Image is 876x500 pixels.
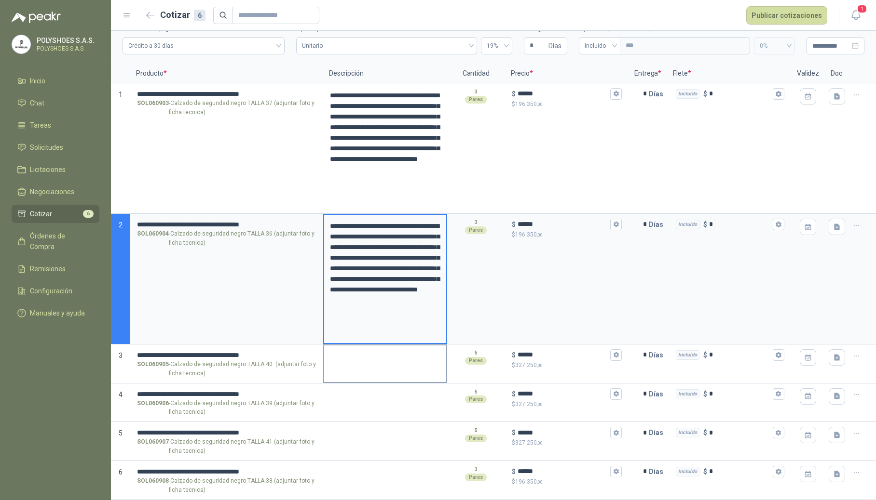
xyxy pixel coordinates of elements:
span: Unitario [302,39,471,53]
p: $ [512,466,516,477]
span: 0% [760,39,789,53]
span: ,00 [537,102,543,107]
span: Remisiones [30,263,66,274]
a: Inicio [12,72,99,90]
span: 4 [119,391,123,398]
input: Incluido $ [709,90,771,97]
strong: SOL060907 [137,437,169,456]
span: ,00 [537,440,543,446]
p: Validez [791,64,825,83]
p: $ [512,400,622,409]
div: Pares [465,96,487,104]
p: 3 [475,219,478,226]
img: Company Logo [12,35,30,53]
a: Solicitudes [12,138,99,157]
button: $$327.250,00 [610,349,622,361]
div: Pares [465,474,487,481]
input: SOL060905-Calzado de seguridad negro TALLA 40 (adjuntar foto y ficha tecnica) [137,352,316,359]
strong: SOL060906 [137,399,169,417]
a: Remisiones [12,260,99,278]
button: Incluido $ [773,388,784,400]
p: Precio [505,64,629,83]
button: Incluido $ [773,427,784,438]
input: SOL060907-Calzado de seguridad negro TALLA 41 (adjuntar foto y ficha tecnica) [137,429,316,436]
p: 3 [475,88,478,96]
img: Logo peakr [12,12,61,23]
div: Incluido [676,389,699,399]
span: 6 [83,210,94,218]
strong: SOL060905 [137,360,169,378]
p: - Calzado de seguridad negro TALLA 36 (adjuntar foto y ficha tecnica) [137,229,316,248]
span: Manuales y ayuda [30,308,85,318]
span: 6 [119,468,123,476]
strong: SOL060903 [137,99,169,117]
p: $ [703,89,707,99]
p: Doc [825,64,849,83]
input: SOL060904-Calzado de seguridad negro TALLA 36 (adjuntar foto y ficha tecnica) [137,221,316,228]
span: 327.250 [515,439,543,446]
span: Configuración [30,286,72,296]
input: Incluido $ [709,468,771,475]
a: Chat [12,94,99,112]
span: Solicitudes [30,142,63,153]
span: 1 [857,4,867,13]
input: $$327.250,00 [518,429,609,436]
p: POLYSHOES S.A.S. [37,37,97,44]
p: 5 [475,388,478,396]
input: $$327.250,00 [518,390,609,397]
span: Crédito a 30 días [128,39,279,53]
button: Incluido $ [773,466,784,477]
div: Incluido [676,220,699,229]
button: $$196.350,00 [610,466,622,477]
span: 196.350 [515,101,543,107]
span: 3 [119,352,123,359]
span: 1 [119,91,123,98]
input: SOL060906-Calzado de seguridad negro TALLA 39 (adjuntar foto y ficha tecnica) [137,391,316,398]
input: $$327.250,00 [518,351,609,358]
p: Días [649,462,667,481]
span: ,00 [537,479,543,485]
p: $ [703,427,707,438]
a: Manuales y ayuda [12,304,99,322]
span: Incluido [585,39,615,53]
p: $ [512,477,622,487]
a: Órdenes de Compra [12,227,99,256]
span: Cotizar [30,209,52,219]
input: $$196.350,00 [518,468,609,475]
span: ,00 [537,232,543,237]
button: $$196.350,00 [610,88,622,100]
span: ,00 [537,363,543,368]
span: Tareas [30,120,51,131]
p: Entrega [629,64,667,83]
input: Incluido $ [709,429,771,436]
div: Incluido [676,467,699,476]
div: Incluido [676,89,699,99]
p: $ [512,89,516,99]
p: $ [512,230,622,239]
button: $$196.350,00 [610,219,622,230]
input: $$196.350,00 [518,221,609,228]
input: Incluido $ [709,351,771,358]
p: - Calzado de seguridad negro TALLA 40 (adjuntar foto y ficha tecnica) [137,360,316,378]
div: Pares [465,395,487,403]
div: Incluido [676,428,699,437]
p: Días [649,423,667,442]
strong: SOL060904 [137,229,169,248]
button: Publicar cotizaciones [746,6,827,25]
span: ,00 [537,402,543,407]
h2: Cotizar [160,8,205,22]
span: 327.250 [515,362,543,368]
p: 5 [475,427,478,434]
a: Cotizar6 [12,205,99,223]
p: Días [649,384,667,404]
p: - Calzado de seguridad negro TALLA 38 (adjuntar foto y ficha tecnica) [137,476,316,495]
span: 2 [119,221,123,229]
input: SOL060908-Calzado de seguridad negro TALLA 38 (adjuntar foto y ficha tecnica) [137,468,316,475]
div: Pares [465,357,487,365]
div: Pares [465,226,487,234]
span: 196.350 [515,231,543,238]
span: Negociaciones [30,186,74,197]
div: Incluido [676,350,699,360]
span: 196.350 [515,478,543,485]
a: Negociaciones [12,183,99,201]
